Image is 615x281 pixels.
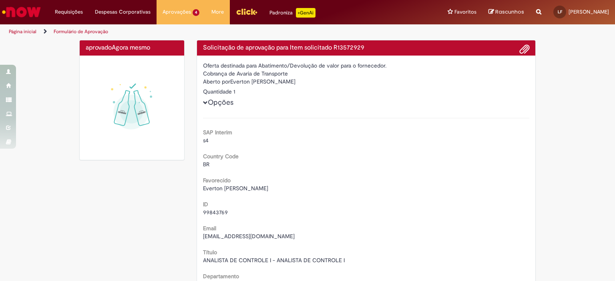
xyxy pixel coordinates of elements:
[193,9,199,16] span: 4
[203,273,239,280] b: Departamento
[112,44,150,52] time: 29/09/2025 13:05:22
[1,4,42,20] img: ServiceNow
[203,257,345,264] span: ANALISTA DE CONTROLE I - ANALISTA DE CONTROLE I
[236,6,257,18] img: click_logo_yellow_360x200.png
[54,28,108,35] a: Formulário de Aprovação
[296,8,316,18] p: +GenAi
[488,8,524,16] a: Rascunhos
[203,44,530,52] h4: Solicitação de aprovação para Item solicitado R13572929
[203,78,530,88] div: Everton [PERSON_NAME]
[203,129,232,136] b: SAP Interim
[569,8,609,15] span: [PERSON_NAME]
[95,8,151,16] span: Despesas Corporativas
[86,44,178,52] h4: aprovado
[269,8,316,18] div: Padroniza
[203,137,209,144] span: s4
[454,8,476,16] span: Favoritos
[203,70,530,78] div: Cobrança de Avaria de Transporte
[211,8,224,16] span: More
[203,201,208,208] b: ID
[203,88,530,96] div: Quantidade 1
[495,8,524,16] span: Rascunhos
[203,225,216,232] b: Email
[203,177,231,184] b: Favorecido
[55,8,83,16] span: Requisições
[558,9,562,14] span: LF
[203,185,268,192] span: Everton [PERSON_NAME]
[86,62,178,154] img: sucesso_1.gif
[203,161,209,168] span: BR
[203,62,530,70] div: Oferta destinada para Abatimento/Devolução de valor para o fornecedor.
[203,153,239,160] b: Country Code
[203,233,295,240] span: [EMAIL_ADDRESS][DOMAIN_NAME]
[203,209,228,216] span: 99843769
[112,44,150,52] span: Agora mesmo
[203,249,217,256] b: Título
[6,24,404,39] ul: Trilhas de página
[203,78,230,86] label: Aberto por
[9,28,36,35] a: Página inicial
[163,8,191,16] span: Aprovações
